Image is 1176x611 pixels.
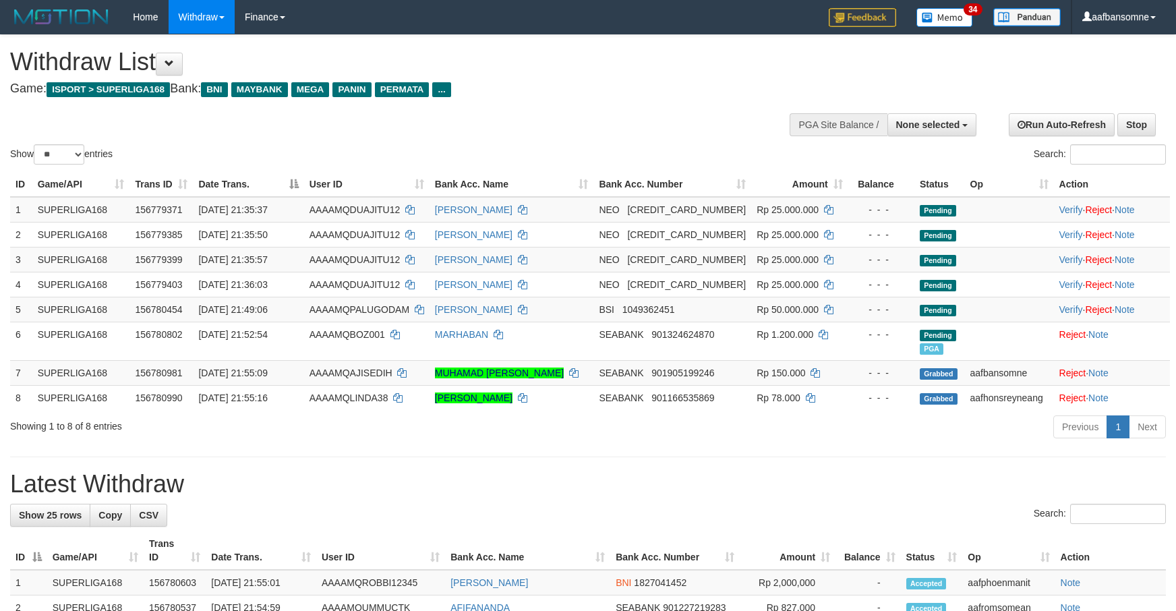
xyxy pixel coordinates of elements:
[616,577,631,588] span: BNI
[1085,304,1112,315] a: Reject
[435,279,512,290] a: [PERSON_NAME]
[622,304,675,315] span: Copy 1049362451 to clipboard
[135,229,182,240] span: 156779385
[316,531,445,570] th: User ID: activate to sort column ascending
[757,254,819,265] span: Rp 25.000.000
[854,228,909,241] div: - - -
[599,368,643,378] span: SEABANK
[1054,272,1170,297] td: · ·
[32,385,130,410] td: SUPERLIGA168
[130,504,167,527] a: CSV
[47,82,170,97] span: ISPORT > SUPERLIGA168
[135,254,182,265] span: 156779399
[829,8,896,27] img: Feedback.jpg
[375,82,430,97] span: PERMATA
[10,272,32,297] td: 4
[1054,322,1170,360] td: ·
[835,531,900,570] th: Balance: activate to sort column ascending
[906,578,947,589] span: Accepted
[964,3,982,16] span: 34
[198,229,267,240] span: [DATE] 21:35:50
[920,368,958,380] span: Grabbed
[920,343,943,355] span: Marked by aafromsomean
[1059,279,1083,290] a: Verify
[854,328,909,341] div: - - -
[139,510,158,521] span: CSV
[135,392,182,403] span: 156780990
[32,297,130,322] td: SUPERLIGA168
[965,360,1054,385] td: aafbansomne
[920,330,956,341] span: Pending
[651,368,714,378] span: Copy 901905199246 to clipboard
[599,329,643,340] span: SEABANK
[1059,204,1083,215] a: Verify
[32,272,130,297] td: SUPERLIGA168
[1085,254,1112,265] a: Reject
[291,82,330,97] span: MEGA
[916,8,973,27] img: Button%20Memo.svg
[1088,368,1109,378] a: Note
[920,230,956,241] span: Pending
[310,229,401,240] span: AAAAMQDUAJITU12
[198,329,267,340] span: [DATE] 21:52:54
[1034,504,1166,524] label: Search:
[627,229,746,240] span: Copy 5859457140486971 to clipboard
[98,510,122,521] span: Copy
[920,393,958,405] span: Grabbed
[206,570,316,595] td: [DATE] 21:55:01
[310,392,388,403] span: AAAAMQLINDA38
[435,329,488,340] a: MARHABAN
[47,531,144,570] th: Game/API: activate to sort column ascending
[10,531,47,570] th: ID: activate to sort column descending
[430,172,594,197] th: Bank Acc. Name: activate to sort column ascending
[757,304,819,315] span: Rp 50.000.000
[1054,297,1170,322] td: · ·
[19,510,82,521] span: Show 25 rows
[854,253,909,266] div: - - -
[790,113,887,136] div: PGA Site Balance /
[310,254,401,265] span: AAAAMQDUAJITU12
[304,172,430,197] th: User ID: activate to sort column ascending
[757,279,819,290] span: Rp 25.000.000
[32,172,130,197] th: Game/API: activate to sort column ascending
[1054,222,1170,247] td: · ·
[198,279,267,290] span: [DATE] 21:36:03
[144,570,206,595] td: 156780603
[32,197,130,223] td: SUPERLIGA168
[310,279,401,290] span: AAAAMQDUAJITU12
[193,172,303,197] th: Date Trans.: activate to sort column descending
[599,254,619,265] span: NEO
[198,392,267,403] span: [DATE] 21:55:16
[435,204,512,215] a: [PERSON_NAME]
[1088,329,1109,340] a: Note
[129,172,193,197] th: Trans ID: activate to sort column ascending
[32,322,130,360] td: SUPERLIGA168
[651,392,714,403] span: Copy 901166535869 to clipboard
[751,172,848,197] th: Amount: activate to sort column ascending
[432,82,450,97] span: ...
[34,144,84,165] select: Showentries
[1059,392,1086,403] a: Reject
[1034,144,1166,165] label: Search:
[231,82,288,97] span: MAYBANK
[993,8,1061,26] img: panduan.png
[962,531,1055,570] th: Op: activate to sort column ascending
[854,278,909,291] div: - - -
[1059,229,1083,240] a: Verify
[1088,392,1109,403] a: Note
[965,385,1054,410] td: aafhonsreyneang
[740,570,835,595] td: Rp 2,000,000
[1059,304,1083,315] a: Verify
[920,255,956,266] span: Pending
[10,172,32,197] th: ID
[310,204,401,215] span: AAAAMQDUAJITU12
[135,279,182,290] span: 156779403
[1129,415,1166,438] a: Next
[835,570,900,595] td: -
[1059,368,1086,378] a: Reject
[10,504,90,527] a: Show 25 rows
[599,304,614,315] span: BSI
[10,49,771,76] h1: Withdraw List
[627,279,746,290] span: Copy 5859457140486971 to clipboard
[10,7,113,27] img: MOTION_logo.png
